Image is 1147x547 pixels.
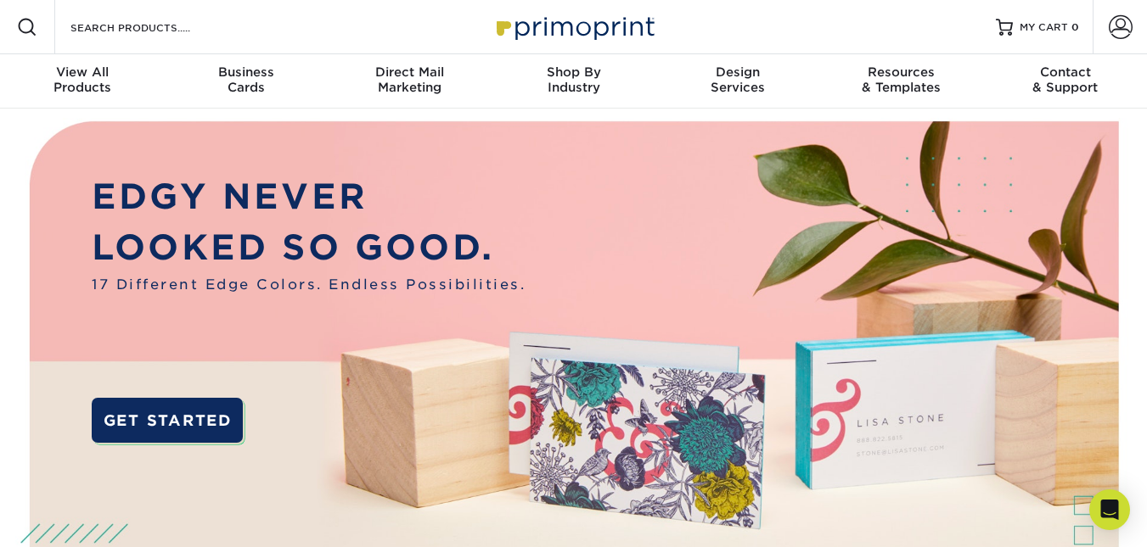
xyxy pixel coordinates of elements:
[492,64,655,80] span: Shop By
[328,54,492,109] a: Direct MailMarketing
[655,64,819,80] span: Design
[1071,21,1079,33] span: 0
[92,398,243,443] a: GET STARTED
[328,64,492,95] div: Marketing
[164,64,328,80] span: Business
[328,64,492,80] span: Direct Mail
[492,64,655,95] div: Industry
[655,54,819,109] a: DesignServices
[164,64,328,95] div: Cards
[492,54,655,109] a: Shop ByIndustry
[655,64,819,95] div: Services
[983,54,1147,109] a: Contact& Support
[164,54,328,109] a: BusinessCards
[983,64,1147,80] span: Contact
[92,171,526,223] p: EDGY NEVER
[69,17,234,37] input: SEARCH PRODUCTS.....
[4,495,144,541] iframe: Google Customer Reviews
[92,222,526,274] p: LOOKED SO GOOD.
[489,8,659,45] img: Primoprint
[819,64,983,95] div: & Templates
[819,54,983,109] a: Resources& Templates
[819,64,983,80] span: Resources
[1020,20,1068,35] span: MY CART
[1089,489,1130,530] div: Open Intercom Messenger
[92,274,526,294] span: 17 Different Edge Colors. Endless Possibilities.
[983,64,1147,95] div: & Support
